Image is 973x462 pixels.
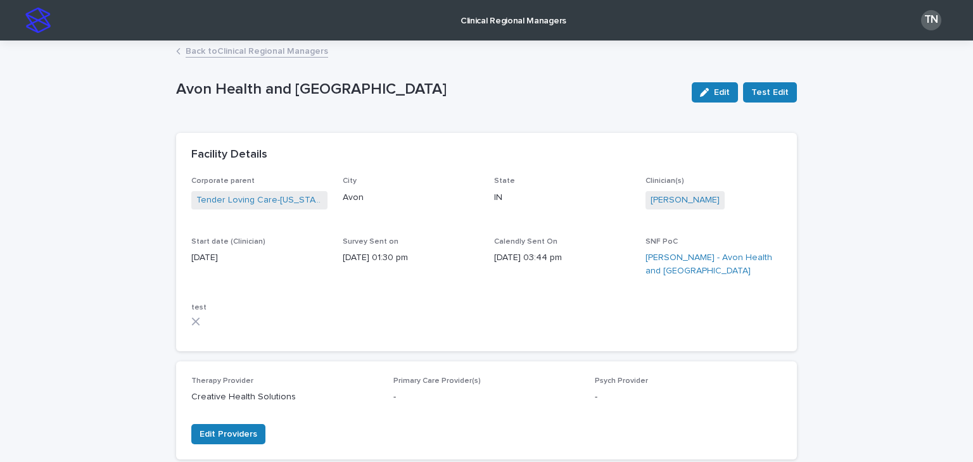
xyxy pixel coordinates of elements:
button: Edit [692,82,738,103]
span: Therapy Provider [191,377,253,385]
span: Edit Providers [200,428,257,440]
span: State [494,177,515,185]
span: Clinician(s) [645,177,684,185]
span: Primary Care Provider(s) [393,377,481,385]
button: Edit Providers [191,424,265,444]
p: - [595,390,782,404]
p: Avon [343,191,479,204]
a: [PERSON_NAME] [651,194,720,207]
p: [DATE] [191,251,328,265]
p: Creative Health Solutions [191,390,378,404]
a: Tender Loving Care-[US_STATE] [196,194,322,207]
span: Psych Provider [595,377,648,385]
span: Corporate parent [191,177,255,185]
p: Avon Health and [GEOGRAPHIC_DATA] [176,80,682,99]
span: test [191,304,207,311]
p: - [393,390,580,404]
p: IN [494,191,630,204]
span: SNF PoC [645,238,678,246]
p: [DATE] 03:44 pm [494,251,630,265]
span: Edit [714,88,730,97]
div: TN [921,10,941,30]
a: [PERSON_NAME] - Avon Health and [GEOGRAPHIC_DATA] [645,251,782,278]
button: Test Edit [743,82,797,103]
span: Calendly Sent On [494,238,557,246]
span: Survey Sent on [343,238,398,246]
span: City [343,177,357,185]
span: Test Edit [751,86,789,99]
h2: Facility Details [191,148,267,162]
img: stacker-logo-s-only.png [25,8,51,33]
p: [DATE] 01:30 pm [343,251,479,265]
a: Back toClinical Regional Managers [186,43,328,58]
span: Start date (Clinician) [191,238,265,246]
